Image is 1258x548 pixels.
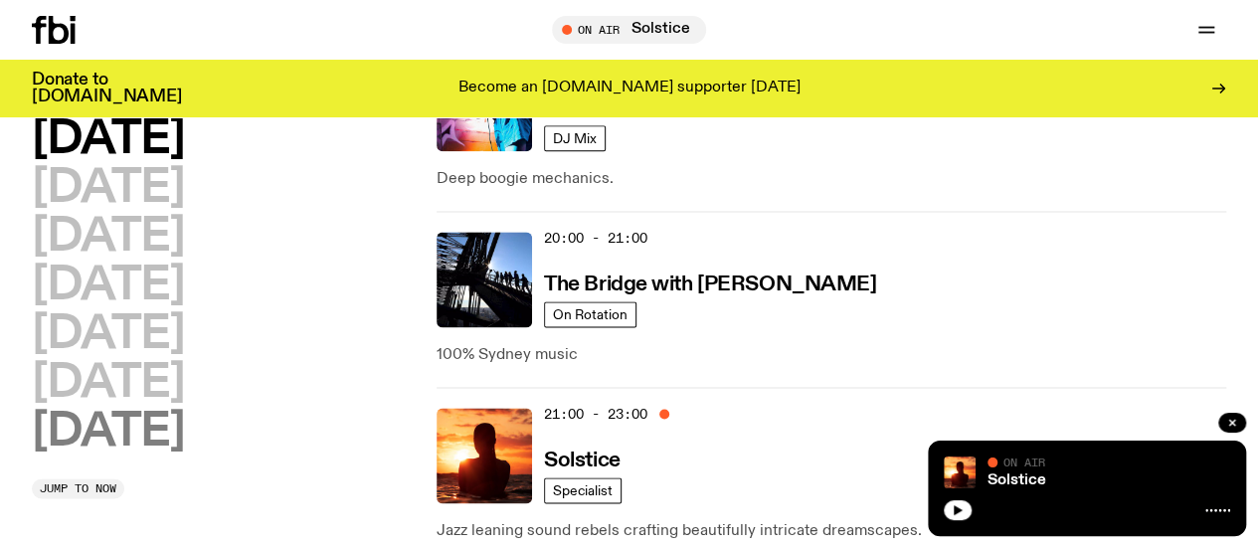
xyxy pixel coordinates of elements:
button: [DATE] [32,166,184,211]
p: Deep boogie mechanics. [437,167,1226,191]
a: Specialist [544,477,622,503]
span: DJ Mix [553,131,597,146]
button: [DATE] [32,264,184,308]
button: On AirSolstice [552,16,706,44]
a: On Rotation [544,301,636,327]
span: 21:00 - 23:00 [544,405,647,424]
button: Jump to now [32,478,124,498]
h3: The Bridge with [PERSON_NAME] [544,274,876,295]
span: On Air [1003,456,1045,468]
a: DJ Mix [544,125,606,151]
h3: Solstice [544,451,620,471]
img: A girl standing in the ocean as waist level, staring into the rise of the sun. [437,408,532,503]
span: Tune in live [574,22,696,37]
a: Solstice [544,447,620,471]
span: Jump to now [40,483,116,494]
p: 100% Sydney music [437,343,1226,367]
img: A girl standing in the ocean as waist level, staring into the rise of the sun. [944,457,976,488]
a: The Bridge with [PERSON_NAME] [544,271,876,295]
h3: Donate to [DOMAIN_NAME] [32,72,182,105]
img: People climb Sydney's Harbour Bridge [437,232,532,327]
button: [DATE] [32,361,184,406]
button: [DATE] [32,312,184,357]
button: [DATE] [32,117,184,162]
p: Become an [DOMAIN_NAME] supporter [DATE] [458,80,801,97]
button: [DATE] [32,215,184,260]
a: Solstice [988,472,1046,488]
span: On Rotation [553,307,628,322]
button: [DATE] [32,410,184,455]
span: 20:00 - 21:00 [544,229,647,248]
p: Jazz leaning sound rebels crafting beautifully intricate dreamscapes. [437,519,1226,543]
span: Specialist [553,483,613,498]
